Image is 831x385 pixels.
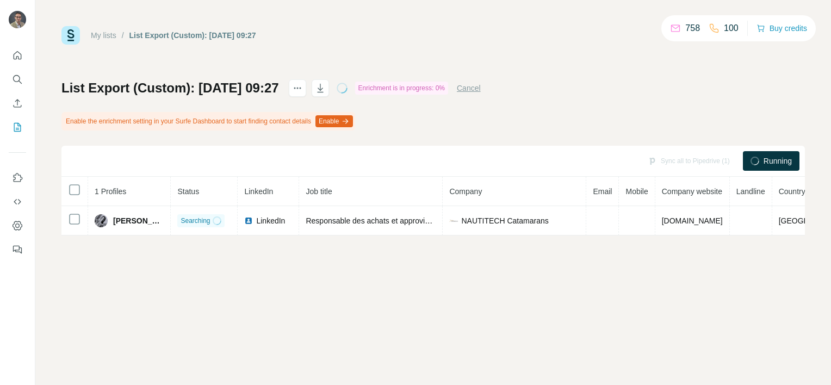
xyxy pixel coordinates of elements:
[355,82,448,95] div: Enrichment is in progress: 0%
[306,216,468,225] span: Responsable des achats et approvisionnements
[756,21,807,36] button: Buy credits
[122,30,124,41] li: /
[9,70,26,89] button: Search
[764,156,792,166] span: Running
[457,83,481,94] button: Cancel
[113,215,164,226] span: [PERSON_NAME]
[736,187,765,196] span: Landline
[449,216,458,225] img: company-logo
[129,30,256,41] div: List Export (Custom): [DATE] 09:27
[306,187,332,196] span: Job title
[685,22,700,35] p: 758
[625,187,648,196] span: Mobile
[9,192,26,212] button: Use Surfe API
[177,187,199,196] span: Status
[244,187,273,196] span: LinkedIn
[461,215,548,226] span: NAUTITECH Catamarans
[95,187,126,196] span: 1 Profiles
[779,187,805,196] span: Country
[9,240,26,259] button: Feedback
[315,115,353,127] button: Enable
[256,215,285,226] span: LinkedIn
[289,79,306,97] button: actions
[9,216,26,235] button: Dashboard
[9,46,26,65] button: Quick start
[95,214,108,227] img: Avatar
[9,94,26,113] button: Enrich CSV
[244,216,253,225] img: LinkedIn logo
[9,168,26,188] button: Use Surfe on LinkedIn
[449,187,482,196] span: Company
[662,187,722,196] span: Company website
[61,112,355,131] div: Enable the enrichment setting in your Surfe Dashboard to start finding contact details
[91,31,116,40] a: My lists
[61,79,279,97] h1: List Export (Custom): [DATE] 09:27
[724,22,739,35] p: 100
[181,216,210,226] span: Searching
[593,187,612,196] span: Email
[9,117,26,137] button: My lists
[662,216,723,225] span: [DOMAIN_NAME]
[61,26,80,45] img: Surfe Logo
[9,11,26,28] img: Avatar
